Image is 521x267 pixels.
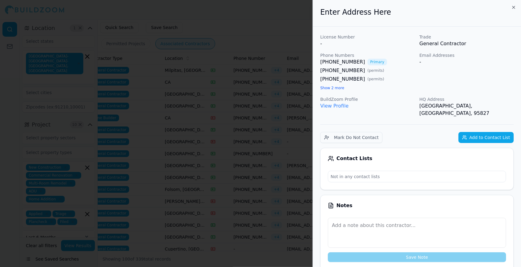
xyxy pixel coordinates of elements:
[320,86,344,90] button: Show 2 more
[320,34,414,40] p: License Number
[367,68,384,73] span: ( permits )
[419,102,514,117] p: [GEOGRAPHIC_DATA], [GEOGRAPHIC_DATA], 95827
[419,96,514,102] p: HQ Address
[320,40,414,47] p: -
[328,155,506,162] div: Contact Lists
[419,40,514,47] p: General Contractor
[419,52,514,58] p: Email Addresses
[367,77,384,82] span: ( permits )
[320,96,414,102] p: BuildZoom Profile
[320,67,365,74] a: [PHONE_NUMBER]
[328,203,506,209] div: Notes
[419,58,514,66] div: -
[320,132,382,143] button: Mark Do Not Contact
[367,59,387,65] span: Primary
[320,58,365,66] a: [PHONE_NUMBER]
[419,34,514,40] p: Trade
[320,75,365,83] a: [PHONE_NUMBER]
[328,171,506,182] p: Not in any contact lists
[320,52,414,58] p: Phone Numbers
[320,103,349,109] a: View Profile
[458,132,514,143] button: Add to Contact List
[320,7,514,17] h2: Enter Address Here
